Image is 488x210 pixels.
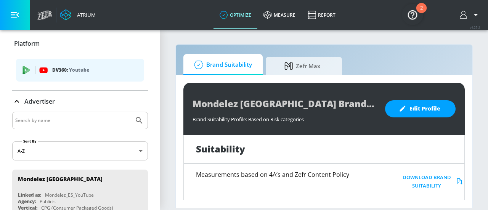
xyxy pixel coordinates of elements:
a: Report [302,1,342,29]
div: Mondelez_ES_YouTube [45,192,94,198]
div: Mondelez [GEOGRAPHIC_DATA] [18,175,103,183]
p: Platform [14,39,40,48]
button: Download Brand Suitability [397,172,464,192]
div: Publicis [40,198,56,205]
ul: list of platforms [16,56,144,87]
div: 2 [420,8,423,18]
h1: Suitability [196,143,245,155]
div: Atrium [74,11,96,18]
button: Open Resource Center, 2 new notifications [402,4,423,25]
div: A-Z [12,141,148,160]
p: DV360: [52,66,138,74]
h6: Measurements based on 4A’s and Zefr Content Policy [196,172,375,178]
div: Platform [12,33,148,54]
div: Platform [12,54,148,90]
span: v 4.25.2 [470,25,480,29]
span: Zefr Max [273,57,331,75]
a: Atrium [60,9,96,21]
p: Youtube [69,66,89,74]
div: Agency: [18,198,36,205]
input: Search by name [15,115,131,125]
div: Brand Suitability Profile: Based on Risk categories [193,112,377,123]
div: DV360: Youtube [16,59,144,82]
div: Advertiser [12,91,148,112]
label: Sort By [22,139,38,144]
a: measure [257,1,302,29]
span: Edit Profile [400,104,440,114]
span: Brand Suitability [191,56,252,74]
a: optimize [213,1,257,29]
p: Advertiser [24,97,55,106]
button: Edit Profile [385,100,456,117]
div: Linked as: [18,192,41,198]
